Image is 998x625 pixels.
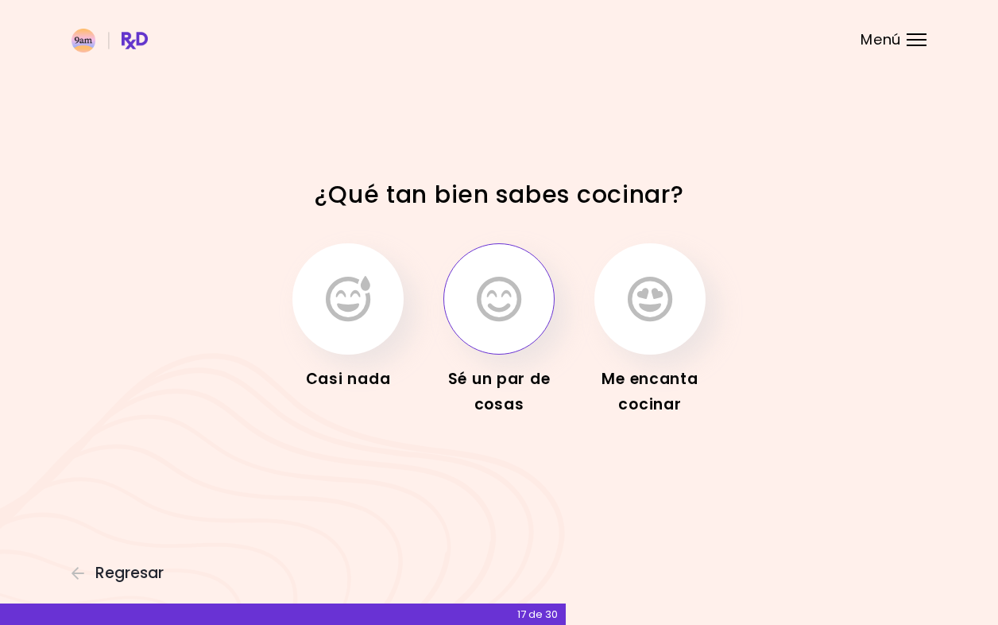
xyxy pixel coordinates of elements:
[435,367,563,417] div: Sé un par de cosas
[72,29,148,52] img: RxDiet
[72,565,167,582] button: Regresar
[861,33,901,47] span: Menú
[221,179,777,210] h1: ¿Qué tan bien sabes cocinar?
[284,367,412,392] div: Casi nada
[586,367,714,417] div: Me encanta cocinar
[95,565,164,582] span: Regresar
